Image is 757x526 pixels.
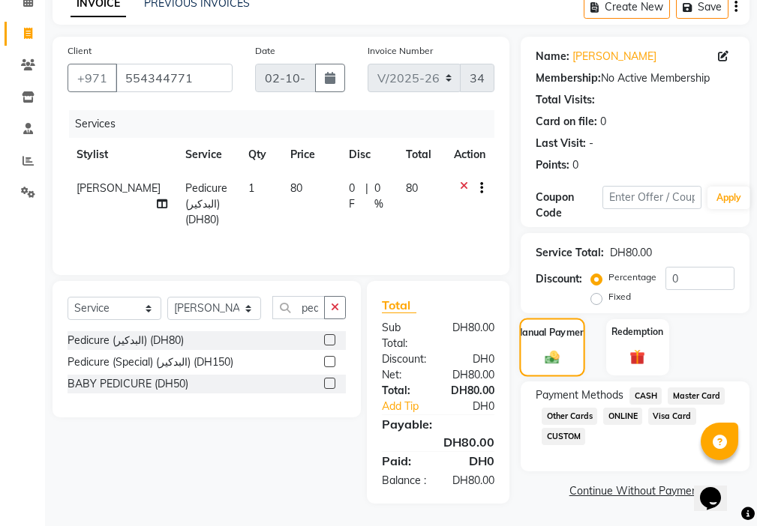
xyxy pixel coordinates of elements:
div: Balance : [371,473,438,489]
div: DH0 [438,351,506,367]
div: Discount: [371,351,438,367]
label: Redemption [611,325,663,339]
div: DH0 [449,399,506,414]
div: Service Total: [536,245,604,261]
div: BABY PEDICURE (DH50) [68,376,188,392]
label: Client [68,44,92,58]
div: DH80.00 [438,473,506,489]
span: Pedicure (البدكير) (DH80) [185,181,227,226]
span: Payment Methods [536,387,623,403]
div: Membership: [536,70,601,86]
div: Paid: [371,452,438,470]
label: Date [255,44,275,58]
span: ONLINE [603,408,642,425]
div: Discount: [536,271,582,287]
span: Master Card [668,387,725,405]
div: Points: [536,157,569,173]
div: DH0 [438,452,506,470]
span: [PERSON_NAME] [77,181,161,195]
div: Coupon Code [536,190,602,221]
div: No Active Membership [536,70,734,86]
div: DH80.00 [438,320,506,351]
div: 0 [600,114,606,130]
div: DH80.00 [610,245,652,261]
div: Card on file: [536,114,597,130]
div: Pedicure (البدكير) (DH80) [68,333,184,348]
input: Search by Name/Mobile/Email/Code [116,64,233,92]
input: Enter Offer / Coupon Code [602,186,701,209]
div: Services [69,110,506,138]
div: Payable: [371,415,506,433]
iframe: chat widget [694,466,742,511]
label: Percentage [608,270,656,284]
input: Search or Scan [272,296,325,319]
label: Invoice Number [368,44,433,58]
label: Fixed [608,290,631,303]
span: 80 [290,181,302,195]
div: DH80.00 [438,367,506,383]
span: 1 [248,181,254,195]
div: - [589,136,593,151]
th: Price [281,138,340,172]
button: Apply [707,187,750,209]
div: Last Visit: [536,136,586,151]
div: DH80.00 [438,383,506,399]
th: Disc [340,138,397,172]
span: | [365,181,368,212]
span: CUSTOM [542,428,585,445]
span: CASH [629,387,662,405]
div: Pedicure (Special) (البدكير) (DH150) [68,354,233,370]
a: Add Tip [371,399,449,414]
th: Action [445,138,494,172]
a: [PERSON_NAME] [572,49,656,64]
th: Qty [239,138,281,172]
img: _cash.svg [541,349,564,366]
label: Manual Payment [515,325,590,339]
div: Total: [371,383,438,399]
span: Visa Card [648,408,696,425]
span: Total [382,297,416,313]
th: Total [397,138,445,172]
span: 0 % [374,181,388,212]
div: DH80.00 [371,433,506,451]
div: 0 [572,157,578,173]
button: +971 [68,64,117,92]
a: Continue Without Payment [524,483,746,499]
div: Sub Total: [371,320,438,351]
span: 0 F [349,181,360,212]
span: Other Cards [542,408,597,425]
th: Service [176,138,239,172]
div: Name: [536,49,569,64]
span: 80 [406,181,418,195]
div: Net: [371,367,438,383]
div: Total Visits: [536,92,595,108]
th: Stylist [68,138,176,172]
img: _gift.svg [625,348,650,366]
